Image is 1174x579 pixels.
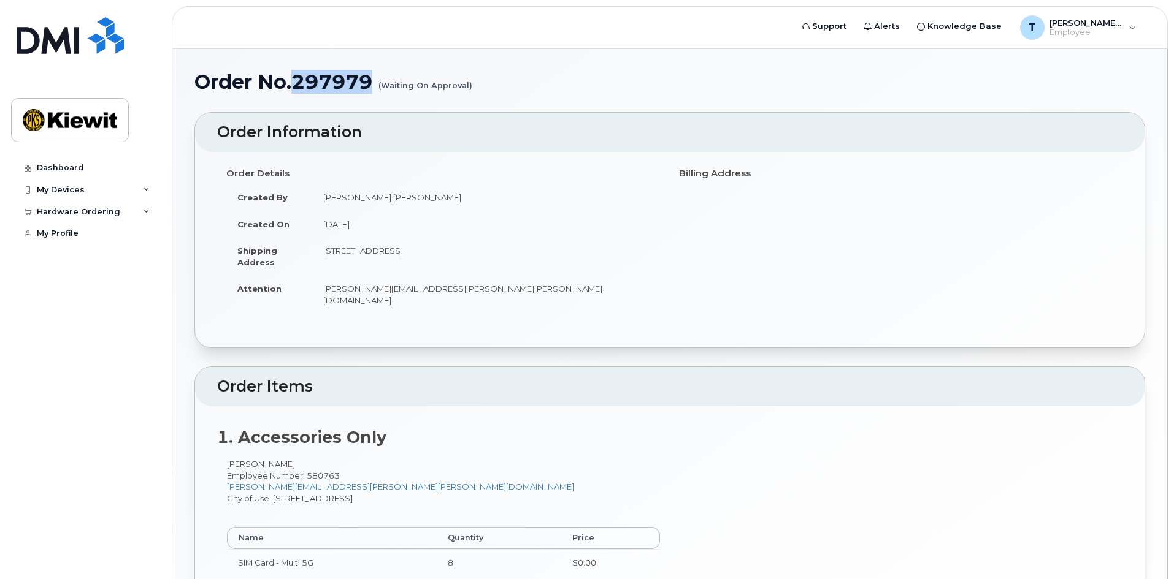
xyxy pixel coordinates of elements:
h2: Order Items [217,378,1122,395]
th: Price [561,527,660,549]
strong: 1. Accessories Only [217,427,386,447]
td: [PERSON_NAME].[PERSON_NAME] [312,184,661,211]
a: [PERSON_NAME][EMAIL_ADDRESS][PERSON_NAME][PERSON_NAME][DOMAIN_NAME] [227,482,574,491]
h2: Order Information [217,124,1122,141]
strong: Attention [237,284,282,293]
small: (Waiting On Approval) [378,71,472,90]
td: [PERSON_NAME][EMAIL_ADDRESS][PERSON_NAME][PERSON_NAME][DOMAIN_NAME] [312,275,661,313]
strong: Created On [237,219,290,229]
h1: Order No.297979 [194,71,1145,93]
th: Name [227,527,437,549]
td: 8 [437,549,561,576]
strong: Shipping Address [237,246,277,267]
h4: Billing Address [679,168,1113,179]
strong: Created By [237,192,288,202]
td: SIM Card - Multi 5G [227,549,437,576]
span: Employee Number: 580763 [227,471,340,480]
td: [DATE] [312,211,661,238]
th: Quantity [437,527,561,549]
td: [STREET_ADDRESS] [312,237,661,275]
h4: Order Details [226,168,661,179]
td: $0.00 [561,549,660,576]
